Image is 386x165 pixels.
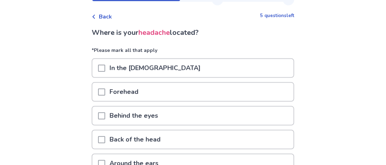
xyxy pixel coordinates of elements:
[260,12,294,20] p: 5 questions left
[92,27,294,38] p: Where is your located?
[99,12,112,21] span: Back
[105,83,143,101] p: Forehead
[92,47,294,58] p: *Please mark all that apply
[138,28,170,37] span: headache
[105,59,205,77] p: In the [DEMOGRAPHIC_DATA]
[105,131,165,149] p: Back of the head
[105,107,162,125] p: Behind the eyes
